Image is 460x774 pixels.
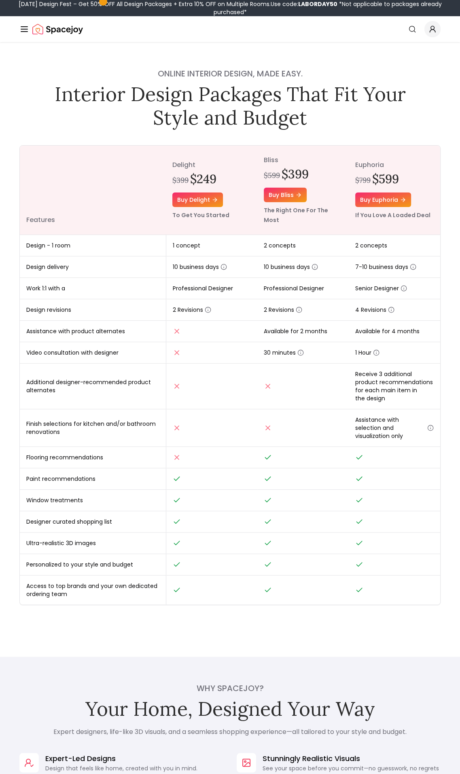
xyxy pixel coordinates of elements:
td: Design revisions [20,299,166,321]
td: Available for 2 months [257,321,349,342]
h2: Your Home, Designed Your Way [49,697,411,721]
td: Finish selections for kitchen and/or bathroom renovations [20,409,166,447]
div: $799 [355,175,371,186]
span: Professional Designer [264,284,324,292]
td: Ultra-realistic 3D images [20,533,166,554]
span: 30 minutes [264,349,304,357]
span: 2 concepts [264,241,296,250]
td: Available for 4 months [349,321,440,342]
h2: $249 [190,171,216,186]
small: If You Love A Loaded Deal [355,211,430,219]
h4: Online interior design, made easy. [49,68,411,79]
td: Design - 1 room [20,235,166,256]
a: Buy bliss [264,188,307,202]
span: 10 business days [264,263,318,271]
td: Personalized to your style and budget [20,554,166,575]
a: Spacejoy [32,21,83,37]
h2: $599 [372,171,399,186]
p: Expert-Led Designs [45,753,197,764]
span: 7-10 business days [355,263,416,271]
p: delight [172,160,251,170]
small: To Get You Started [172,211,229,219]
p: See your space before you commit—no guesswork, no regrets [263,764,439,772]
p: bliss [264,155,342,165]
td: Assistance with product alternates [20,321,166,342]
p: Design that feels like home, created with you in mind. [45,764,197,772]
small: The Right One For The Most [264,206,328,224]
td: Work 1:1 with a [20,278,166,299]
span: 4 Revisions [355,306,394,314]
h2: $399 [282,167,309,181]
a: Buy euphoria [355,192,411,207]
span: 2 Revisions [264,306,302,314]
td: Paint recommendations [20,468,166,490]
h4: Why Spacejoy? [49,683,411,694]
td: Access to top brands and your own dedicated ordering team [20,575,166,605]
span: Assistance with selection and visualization only [355,416,434,440]
a: Buy delight [172,192,223,207]
div: $599 [264,170,280,181]
span: 1 concept [173,241,200,250]
span: 2 Revisions [173,306,211,314]
span: 10 business days [173,263,227,271]
td: Design delivery [20,256,166,278]
td: Receive 3 additional product recommendations for each main item in the design [349,364,440,409]
span: 1 Hour [355,349,379,357]
span: 2 concepts [355,241,387,250]
span: Professional Designer [173,284,233,292]
td: Flooring recommendations [20,447,166,468]
nav: Global [19,16,441,42]
h1: Interior Design Packages That Fit Your Style and Budget [49,82,411,129]
td: Window treatments [20,490,166,511]
div: $399 [172,175,189,186]
p: Expert designers, life-like 3D visuals, and a seamless shopping experience—all tailored to your s... [49,727,411,737]
p: Stunningly Realistic Visuals [263,753,439,764]
span: Senior Designer [355,284,407,292]
img: Spacejoy Logo [32,21,83,37]
td: Additional designer-recommended product alternates [20,364,166,409]
td: Video consultation with designer [20,342,166,364]
th: Features [20,146,166,235]
p: euphoria [355,160,434,170]
td: Designer curated shopping list [20,511,166,533]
